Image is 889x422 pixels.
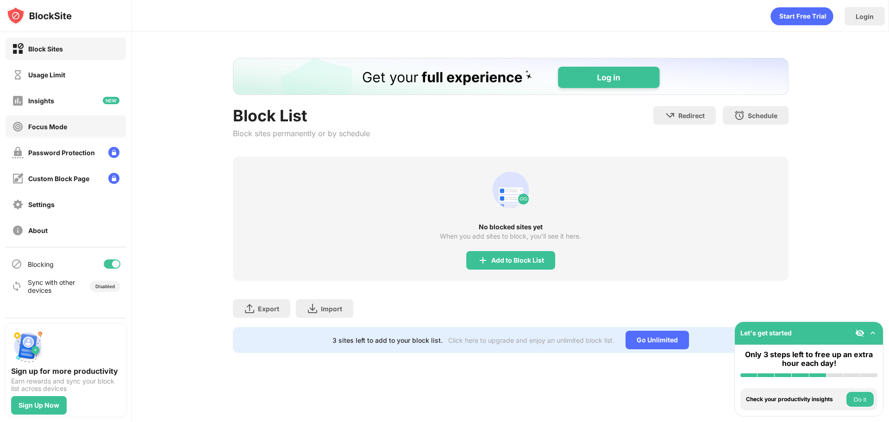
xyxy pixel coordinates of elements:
img: focus-off.svg [12,121,24,132]
div: Block Sites [28,45,63,53]
img: push-signup.svg [11,329,44,363]
div: Import [321,305,342,313]
div: Sync with other devices [28,278,75,294]
img: settings-off.svg [12,199,24,210]
img: password-protection-off.svg [12,147,24,158]
div: Password Protection [28,149,95,157]
img: omni-setup-toggle.svg [868,328,877,338]
div: Blocking [28,260,54,268]
div: When you add sites to block, you’ll see it here. [440,233,581,240]
button: Do it [846,392,874,407]
div: animation [488,168,533,212]
img: insights-off.svg [12,95,24,107]
div: Custom Block Page [28,175,89,183]
div: Check your productivity insights [746,396,844,403]
div: About [28,227,48,234]
div: Sign Up Now [19,402,59,409]
img: sync-icon.svg [11,281,22,292]
div: Add to Block List [491,257,544,264]
div: Earn rewards and sync your block list across devices [11,378,120,392]
img: eye-not-visible.svg [855,328,864,338]
img: logo-blocksite.svg [6,6,72,25]
div: Schedule [748,112,777,120]
div: Only 3 steps left to free up an extra hour each day! [740,350,877,368]
img: time-usage-off.svg [12,69,24,81]
div: Export [258,305,279,313]
div: Insights [28,97,54,105]
div: animation [770,7,833,25]
div: Let's get started [740,329,792,337]
iframe: Banner [233,58,789,95]
img: lock-menu.svg [108,147,119,158]
img: block-on.svg [12,43,24,55]
div: Sign up for more productivity [11,366,120,376]
div: Login [856,13,874,20]
div: 3 sites left to add to your block list. [332,336,443,344]
div: No blocked sites yet [233,223,789,231]
img: blocking-icon.svg [11,258,22,270]
img: about-off.svg [12,225,24,236]
div: Usage Limit [28,71,65,79]
div: Disabled [95,283,115,289]
div: Block sites permanently or by schedule [233,129,370,138]
div: Block List [233,106,370,125]
img: customize-block-page-off.svg [12,173,24,184]
div: Redirect [678,112,705,120]
div: Focus Mode [28,123,67,131]
div: Settings [28,201,55,208]
div: Go Unlimited [626,331,689,349]
img: lock-menu.svg [108,173,119,184]
div: Click here to upgrade and enjoy an unlimited block list. [448,336,614,344]
img: new-icon.svg [103,97,119,104]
